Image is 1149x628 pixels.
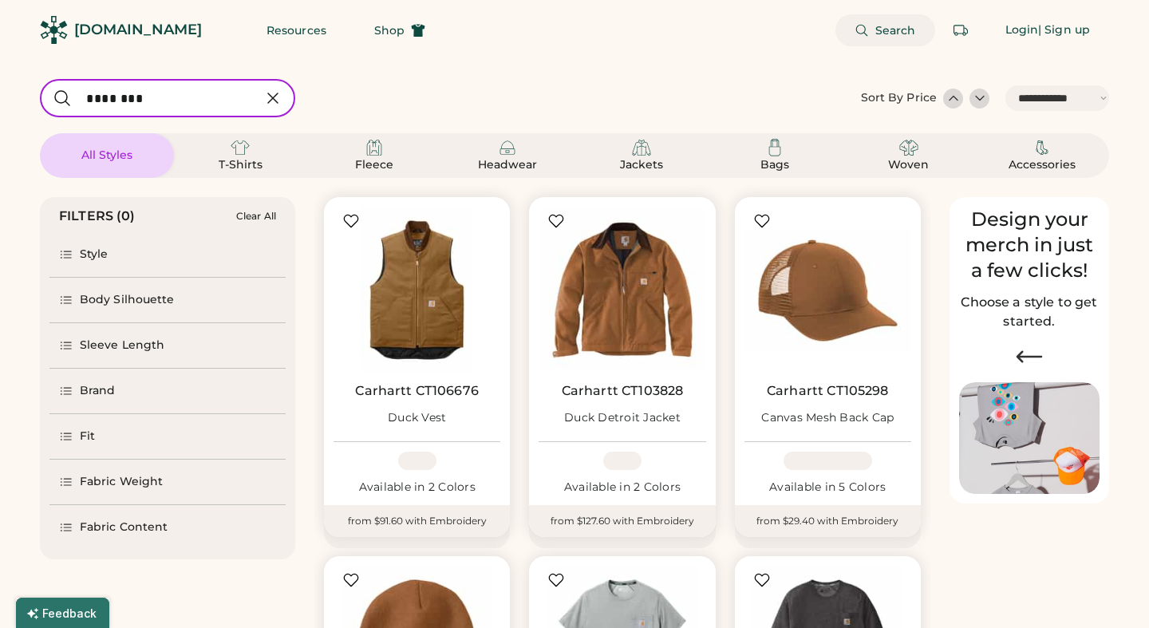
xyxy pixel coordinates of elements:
[1006,157,1078,173] div: Accessories
[374,25,405,36] span: Shop
[71,148,143,164] div: All Styles
[80,338,164,353] div: Sleeve Length
[539,480,705,496] div: Available in 2 Colors
[959,293,1100,331] h2: Choose a style to get started.
[40,16,68,44] img: Rendered Logo - Screens
[1038,22,1090,38] div: | Sign up
[767,383,889,399] a: Carhartt CT105298
[875,25,916,36] span: Search
[472,157,543,173] div: Headwear
[945,14,977,46] button: Retrieve an order
[744,207,911,373] img: Carhartt CT105298 Canvas Mesh Back Cap
[80,247,109,263] div: Style
[899,138,918,157] img: Woven Icon
[564,410,681,426] div: Duck Detroit Jacket
[236,211,276,222] div: Clear All
[74,20,202,40] div: [DOMAIN_NAME]
[529,505,715,537] div: from $127.60 with Embroidery
[231,138,250,157] img: T-Shirts Icon
[365,138,384,157] img: Fleece Icon
[247,14,345,46] button: Resources
[835,14,935,46] button: Search
[765,138,784,157] img: Bags Icon
[334,480,500,496] div: Available in 2 Colors
[498,138,517,157] img: Headwear Icon
[873,157,945,173] div: Woven
[80,292,175,308] div: Body Silhouette
[338,157,410,173] div: Fleece
[334,207,500,373] img: Carhartt CT106676 Duck Vest
[59,207,136,226] div: FILTERS (0)
[735,505,921,537] div: from $29.40 with Embroidery
[388,410,446,426] div: Duck Vest
[861,90,937,106] div: Sort By Price
[632,138,651,157] img: Jackets Icon
[959,382,1100,495] img: Image of Lisa Congdon Eye Print on T-Shirt and Hat
[204,157,276,173] div: T-Shirts
[1033,138,1052,157] img: Accessories Icon
[355,383,479,399] a: Carhartt CT106676
[539,207,705,373] img: Carhartt CT103828 Duck Detroit Jacket
[355,14,444,46] button: Shop
[959,207,1100,283] div: Design your merch in just a few clicks!
[80,383,116,399] div: Brand
[80,474,163,490] div: Fabric Weight
[761,410,894,426] div: Canvas Mesh Back Cap
[1005,22,1039,38] div: Login
[744,480,911,496] div: Available in 5 Colors
[562,383,684,399] a: Carhartt CT103828
[324,505,510,537] div: from $91.60 with Embroidery
[606,157,677,173] div: Jackets
[80,519,168,535] div: Fabric Content
[80,429,95,444] div: Fit
[739,157,811,173] div: Bags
